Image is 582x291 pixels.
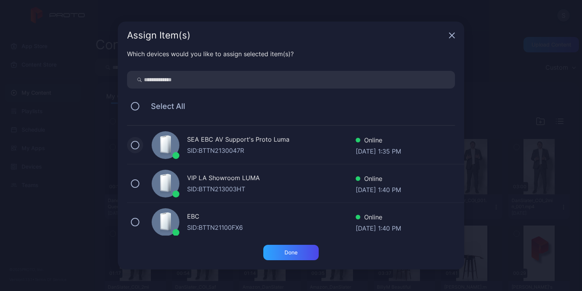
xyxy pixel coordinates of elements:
[356,185,401,193] div: [DATE] 1:40 PM
[356,135,401,147] div: Online
[356,212,401,224] div: Online
[127,31,446,40] div: Assign Item(s)
[187,184,356,194] div: SID: BTTN213003HT
[187,173,356,184] div: VIP LA Showroom LUMA
[284,249,298,256] div: Done
[187,135,356,146] div: SEA EBC AV Support's Proto Luma
[187,212,356,223] div: EBC
[187,223,356,232] div: SID: BTTN21100FX6
[127,49,455,59] div: Which devices would you like to assign selected item(s)?
[187,146,356,155] div: SID: BTTN2130047R
[143,102,185,111] span: Select All
[356,147,401,154] div: [DATE] 1:35 PM
[263,245,319,260] button: Done
[356,174,401,185] div: Online
[356,224,401,231] div: [DATE] 1:40 PM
